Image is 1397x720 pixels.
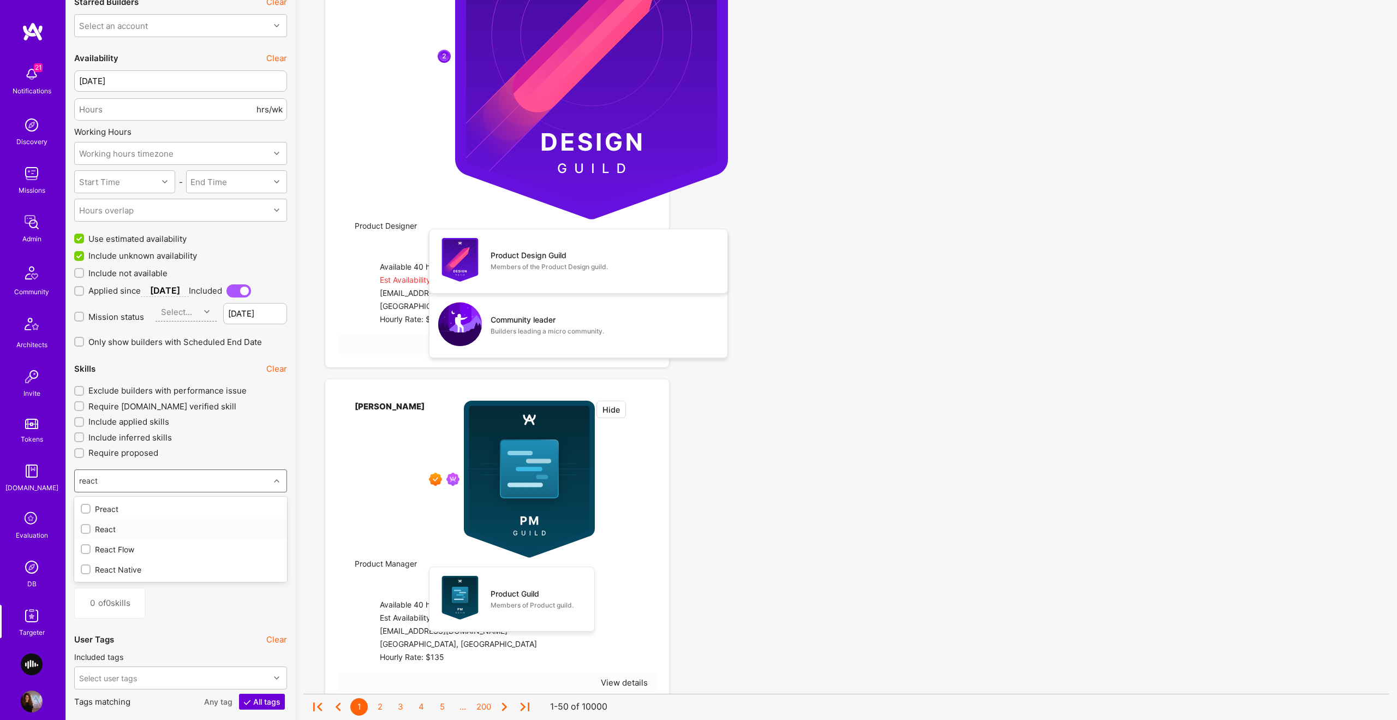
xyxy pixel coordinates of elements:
div: Evaluation [16,529,48,541]
input: Latest start date... [74,70,287,92]
img: Skill Targeter [21,605,43,627]
div: Product Design Guild [491,249,566,261]
div: Architects [16,339,47,350]
i: icon Chevron [162,179,168,185]
div: Members of Product guild. [491,599,574,611]
div: Skills [74,363,95,374]
div: View details [601,677,648,688]
img: logo [22,22,44,41]
div: Est Availability 40 hours weekly [380,612,537,625]
div: [EMAIL_ADDRESS][DOMAIN_NAME] [380,287,537,300]
a: User Avatar [18,691,45,712]
a: AI Trader: AI Trading Platform [18,653,45,675]
i: icon Chevron [274,478,279,484]
img: Invite [21,366,43,388]
div: 4 [413,698,430,716]
i: icon linkedIn [355,235,363,243]
span: 21 [34,63,43,72]
div: Select user tags [79,672,137,683]
span: Use estimated availability [88,233,187,245]
img: tokens [25,419,38,429]
div: Notifications [13,85,51,97]
div: React Native [81,564,280,575]
button: Hide [596,401,626,418]
div: Tokens [21,433,43,445]
img: Product Guild [464,401,595,558]
span: Included [189,285,222,296]
div: Product Designer [355,220,728,233]
div: Community [14,286,49,297]
i: icon CheckWhite [243,699,251,706]
div: Start Time [79,176,120,188]
button: All tags [239,694,285,710]
div: - [175,176,186,188]
div: Availability [74,52,118,64]
img: Community leader [438,302,482,346]
img: Community [19,260,45,286]
div: 1 [350,698,368,716]
span: Include unknown availability [88,250,197,261]
div: 2 [371,698,389,716]
div: Hourly Rate: $115 [380,313,537,326]
i: icon EmptyStar [640,401,648,409]
div: 3 [392,698,409,716]
div: Available 40 hours weekly [380,261,537,274]
div: User Tags [74,634,114,645]
div: React Flow [81,544,280,555]
img: bell [21,63,43,85]
div: Invite [23,388,40,399]
span: Only show builders with Scheduled End Date [88,336,262,348]
label: Included tags [74,652,123,662]
img: Exceptional A.Teamer [429,473,442,486]
div: [PERSON_NAME] [355,401,425,558]
img: Admin Search [21,556,43,578]
div: Working Hours [74,126,287,138]
div: Est Availability 14 hours weekly [380,274,537,287]
span: hrs/wk [256,104,283,115]
div: Select an account [79,20,148,31]
div: React [81,523,280,535]
img: guide book [21,460,43,482]
div: Preact [81,503,280,515]
span: Require proposed [88,447,158,459]
div: Hourly Rate: $135 [380,651,537,664]
i: icon Chevron [274,207,279,213]
img: Been on Mission [446,473,459,486]
i: icon SelectionTeam [21,509,42,529]
span: Applied since [88,285,141,296]
img: discovery [21,114,43,136]
div: Select... [161,306,192,318]
div: [EMAIL_ADDRESS][DOMAIN_NAME] [380,625,537,638]
i: icon Chevron [204,309,210,314]
div: Builders leading a micro community. [491,325,604,337]
img: teamwork [21,163,43,185]
div: [GEOGRAPHIC_DATA], [GEOGRAPHIC_DATA] [380,300,537,313]
div: Community leader [491,314,556,325]
input: Latest start date... [223,303,287,324]
span: Include inferred skills [88,432,172,443]
div: [GEOGRAPHIC_DATA], [GEOGRAPHIC_DATA] [380,638,537,651]
i: icon Chevron [274,179,279,185]
div: Product Guild [491,588,539,599]
div: Targeter [19,627,45,638]
i: icon Chevron [274,23,279,28]
div: Members of the Product Design guild. [491,261,608,272]
img: Architects [19,313,45,339]
span: Mission status [88,311,144,323]
button: Clear [266,52,287,64]
span: Include not available [88,267,168,279]
input: Hours [79,96,254,123]
button: Clear [266,363,287,374]
div: Available 40 hours weekly [380,599,537,612]
i: icon Chevron [274,675,279,681]
img: Product Guild [438,576,482,620]
div: Hours overlap [79,205,134,216]
div: Product Manager [355,558,595,571]
div: Discovery [16,136,47,147]
img: admin teamwork [21,211,43,233]
img: User Avatar [21,691,43,712]
div: Missions [19,185,45,196]
div: 1-50 of 10000 [550,701,607,713]
div: [DOMAIN_NAME] [5,482,58,493]
img: AI Trader: AI Trading Platform [21,653,43,675]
